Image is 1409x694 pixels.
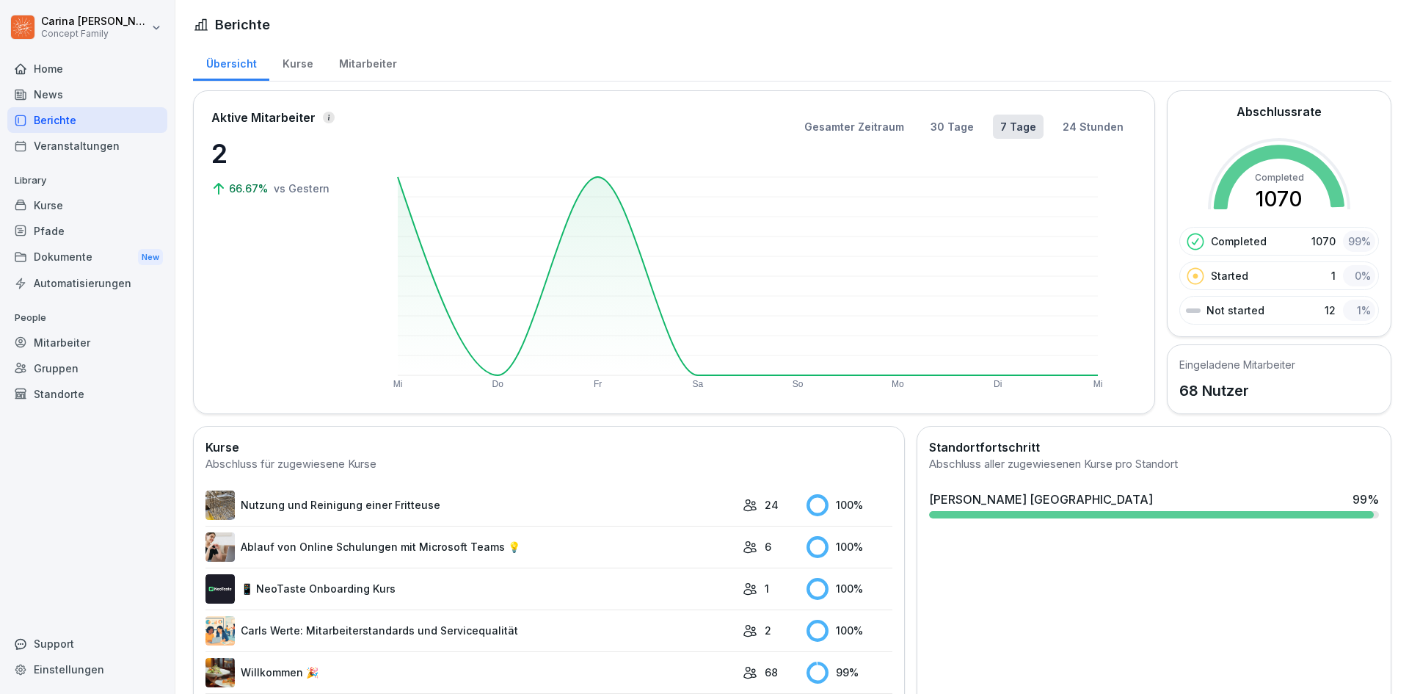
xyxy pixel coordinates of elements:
div: 99 % [1352,491,1379,508]
a: 📱 NeoTaste Onboarding Kurs [205,574,735,604]
a: Ablauf von Online Schulungen mit Microsoft Teams 💡 [205,532,735,562]
div: Support [7,631,167,657]
img: crzzj3aw757s79duwivw1i9c.png [205,616,235,646]
div: Abschluss für zugewiesene Kurse [205,456,892,473]
a: Übersicht [193,43,269,81]
p: Completed [1211,234,1267,249]
div: 1 % [1343,300,1375,321]
a: Mitarbeiter [7,330,167,355]
div: Abschluss aller zugewiesenen Kurse pro Standort [929,456,1379,473]
div: 99 % [807,662,893,684]
text: Sa [693,379,704,389]
p: Started [1211,268,1248,283]
p: 1070 [1311,234,1336,249]
a: Pfade [7,218,167,244]
p: 2 [765,623,771,638]
p: Not started [1206,303,1264,318]
p: Concept Family [41,29,148,39]
a: Veranstaltungen [7,133,167,159]
div: 0 % [1343,265,1375,286]
a: Willkommen 🎉 [205,658,735,687]
a: News [7,82,167,107]
a: Einstellungen [7,657,167,682]
div: 100 % [807,620,893,642]
h1: Berichte [215,15,270,35]
div: 99 % [1343,231,1375,252]
p: 1 [1331,268,1336,283]
p: 68 [765,665,778,680]
a: Carls Werte: Mitarbeiterstandards und Servicequalität [205,616,735,646]
a: Kurse [269,43,326,81]
a: DokumenteNew [7,244,167,271]
a: Standorte [7,381,167,407]
text: Mi [393,379,403,389]
text: Mi [1093,379,1103,389]
text: Di [994,379,1002,389]
img: aev8ouj9qek4l5i45z2v16li.png [205,658,235,687]
img: wogpw1ad3b6xttwx9rgsg3h8.png [205,574,235,604]
p: 12 [1325,303,1336,318]
text: Fr [594,379,602,389]
button: 24 Stunden [1055,115,1131,139]
text: Do [492,379,504,389]
div: New [138,249,163,266]
p: People [7,306,167,330]
p: 1 [765,581,769,596]
h2: Kurse [205,438,892,456]
p: Carina [PERSON_NAME] [41,15,148,28]
a: [PERSON_NAME] [GEOGRAPHIC_DATA]99% [923,485,1385,524]
img: e8eoks8cju23yjmx0b33vrq2.png [205,532,235,562]
div: 100 % [807,494,893,516]
p: Library [7,169,167,192]
button: 7 Tage [993,115,1044,139]
text: So [793,379,804,389]
p: Aktive Mitarbeiter [211,109,316,126]
h5: Eingeladene Mitarbeiter [1179,357,1295,372]
div: Dokumente [7,244,167,271]
div: 100 % [807,578,893,600]
a: Berichte [7,107,167,133]
a: Gruppen [7,355,167,381]
button: Gesamter Zeitraum [797,115,911,139]
p: 68 Nutzer [1179,380,1295,402]
p: 66.67% [229,181,271,196]
p: vs Gestern [274,181,330,196]
button: 30 Tage [923,115,981,139]
h2: Standortfortschritt [929,438,1379,456]
text: Mo [892,379,904,389]
div: [PERSON_NAME] [GEOGRAPHIC_DATA] [929,491,1153,508]
a: Nutzung und Reinigung einer Fritteuse [205,491,735,520]
a: Automatisierungen [7,270,167,296]
h2: Abschlussrate [1237,103,1322,120]
a: Home [7,56,167,82]
img: b2msvuojt3s6egexuweix326.png [205,491,235,520]
p: 6 [765,539,771,554]
div: 100 % [807,536,893,558]
p: 24 [765,497,779,513]
a: Mitarbeiter [326,43,409,81]
a: Kurse [7,192,167,218]
p: 2 [211,134,358,173]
